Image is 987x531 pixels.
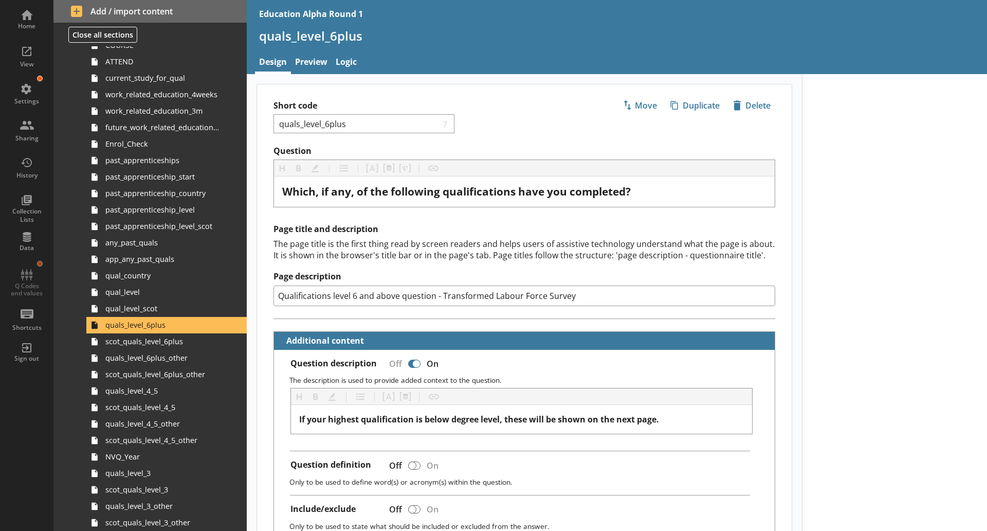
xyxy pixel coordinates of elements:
a: Preview [291,52,332,74]
a: quals_level_6plus_other [86,350,247,366]
span: quals_level_4_5_other [105,419,220,429]
button: Close all sections [68,27,137,43]
a: past_apprenticeship_start [86,169,247,185]
a: past_apprenticeships [86,152,247,169]
span: 7 [441,119,450,129]
span: Move [618,97,661,114]
span: qual_country [105,271,220,280]
span: scot_quals_level_4_5_other [105,435,220,445]
span: qual_level [105,287,220,297]
span: past_apprenticeship_start [105,172,220,182]
a: Logic [332,52,361,74]
span: work_related_education_4weeks [105,90,220,99]
span: any_past_quals [105,238,220,247]
h1: quals_level_6plus [259,28,975,44]
span: past_apprenticeship_level_scot [105,221,220,231]
a: current_study_for_qual [86,70,247,86]
div: Off [381,456,406,474]
div: Home [9,22,45,30]
a: NVQ_Year [86,449,247,465]
span: NVQ_Year [105,452,220,462]
span: work_related_education_3m [105,106,220,116]
button: Additional content [278,332,366,350]
a: quals_level_4_5 [86,383,247,399]
h2: Page title and description [273,224,775,235]
label: Question description [290,358,377,369]
p: Only to be used to define word(s) or acronym(s) within the question. [289,477,766,487]
label: Question [273,146,775,156]
span: Duplicate [666,97,724,114]
a: work_related_education_3m [86,103,247,119]
a: scot_quals_level_6plus_other [86,366,247,383]
label: Short code [273,100,524,111]
label: Include/exclude [290,504,356,515]
span: scot_quals_level_4_5 [105,402,220,412]
a: Design [255,52,291,74]
a: scot_quals_level_6plus [86,333,247,350]
div: On [423,456,447,474]
a: work_related_education_4weeks [86,86,247,103]
a: quals_level_3_other [86,498,247,515]
label: Page description [273,271,775,282]
div: On [423,355,447,373]
span: quals_level_6plus [105,320,220,330]
button: Duplicate [666,97,724,114]
span: scot_quals_level_3 [105,485,220,494]
p: The description is used to provide added context to the question. [289,375,766,385]
a: scot_quals_level_3_other [86,515,247,531]
span: past_apprenticeships [105,155,220,165]
a: scot_quals_level_4_5 [86,399,247,416]
span: qual_level_scot [105,304,220,313]
a: app_any_past_quals [86,251,247,268]
span: quals_level_3_other [105,501,220,511]
span: current_study_for_qual [105,73,220,83]
a: quals_level_6plus [86,317,247,333]
div: The page title is the first thing read by screen readers and helps users of assistive technology ... [273,238,775,261]
span: Delete [729,97,775,114]
div: Collection Lists [9,207,45,223]
div: Data [9,244,45,252]
div: On [423,501,447,519]
div: Off [381,501,406,519]
a: scot_quals_level_3 [86,482,247,498]
span: quals_level_6plus_other [105,353,220,363]
a: qual_country [86,268,247,284]
p: Only to be used to state what should be included or excluded from the answer. [289,521,766,531]
span: scot_quals_level_6plus_other [105,369,220,379]
a: scot_quals_level_4_5_other [86,432,247,449]
span: Enrol_Check [105,139,220,149]
span: past_apprenticeship_country [105,188,220,198]
a: quals_level_4_5_other [86,416,247,432]
div: Shortcuts [9,324,45,332]
a: qual_level_scot [86,300,247,317]
span: If your highest qualification is below degree level, these will be shown on the next page. [299,414,659,425]
a: Enrol_Check [86,136,247,152]
a: any_past_quals [86,235,247,251]
a: ATTEND [86,54,247,70]
a: past_apprenticeship_level_scot [86,218,247,235]
span: quals_level_4_5 [105,386,220,396]
a: quals_level_3 [86,465,247,482]
div: Sharing [9,134,45,143]
button: Move [618,97,662,114]
div: History [9,171,45,180]
button: Delete [728,97,775,114]
div: Education Alpha Round 1 [259,8,363,20]
span: Add / import content [71,6,230,17]
div: Off [381,355,406,373]
span: Which, if any, of the following qualifications have you completed? [282,184,631,199]
span: app_any_past_quals [105,254,220,264]
label: Question definition [290,459,371,470]
a: past_apprenticeship_country [86,185,247,202]
div: Settings [9,97,45,105]
span: future_work_related_education_3m [105,122,220,132]
span: ATTEND [105,57,220,66]
div: Question [282,185,766,199]
div: View [9,60,45,68]
div: Sign out [9,355,45,363]
span: past_apprenticeship_level [105,205,220,215]
span: quals_level_3 [105,468,220,478]
span: scot_quals_level_3_other [105,518,220,527]
a: future_work_related_education_3m [86,119,247,136]
a: past_apprenticeship_level [86,202,247,218]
